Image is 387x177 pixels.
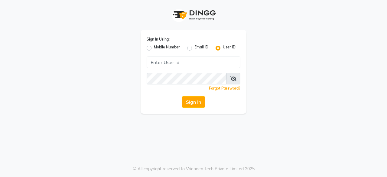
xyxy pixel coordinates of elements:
[182,96,205,108] button: Sign In
[147,57,240,68] input: Username
[223,44,236,52] label: User ID
[209,86,240,90] a: Forgot Password?
[169,6,218,24] img: logo1.svg
[147,73,227,84] input: Username
[147,37,170,42] label: Sign In Using:
[154,44,180,52] label: Mobile Number
[194,44,208,52] label: Email ID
